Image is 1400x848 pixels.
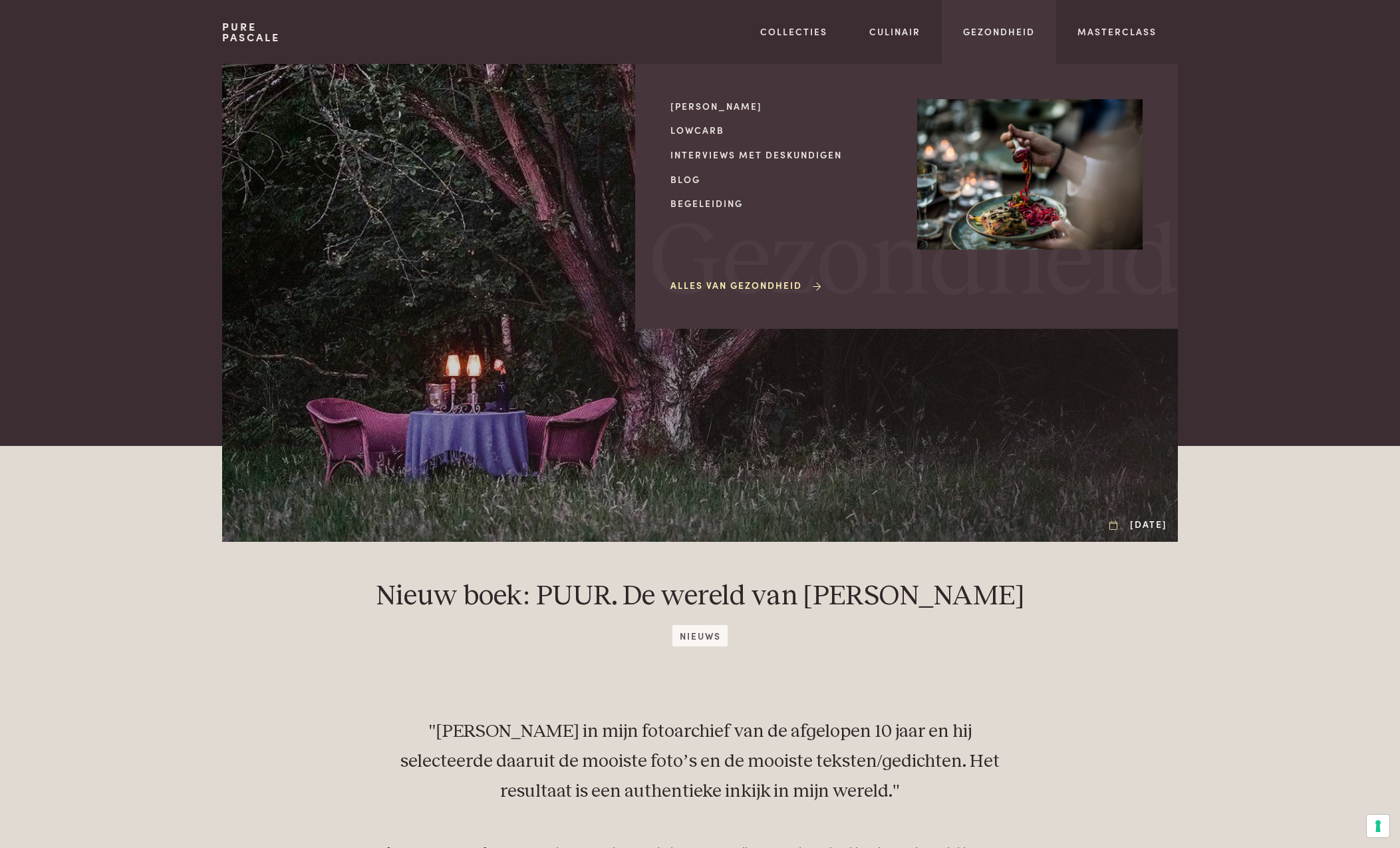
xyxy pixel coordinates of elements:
[670,196,896,210] a: Begeleiding
[670,278,823,292] a: Alles van Gezondheid
[672,625,728,646] span: Nieuws
[963,25,1035,39] a: Gezondheid
[1109,517,1167,531] div: [DATE]
[376,579,1024,614] h1: Nieuw boek: PUUR. De wereld van [PERSON_NAME]
[386,717,1014,807] p: "[PERSON_NAME] in mijn fotoarchief van de afgelopen 10 jaar en hij selecteerde daaruit de mooiste...
[670,123,896,137] a: Lowcarb
[649,212,1180,314] span: Gezondheid
[869,25,920,39] a: Culinair
[760,25,827,39] a: Collecties
[917,99,1143,250] img: Gezondheid
[222,21,280,43] a: PurePascale
[1077,25,1157,39] a: Masterclass
[670,148,896,162] a: Interviews met deskundigen
[1367,815,1389,837] button: Uw voorkeuren voor toestemming voor trackingtechnologieën
[670,172,896,186] a: Blog
[670,99,896,113] a: [PERSON_NAME]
